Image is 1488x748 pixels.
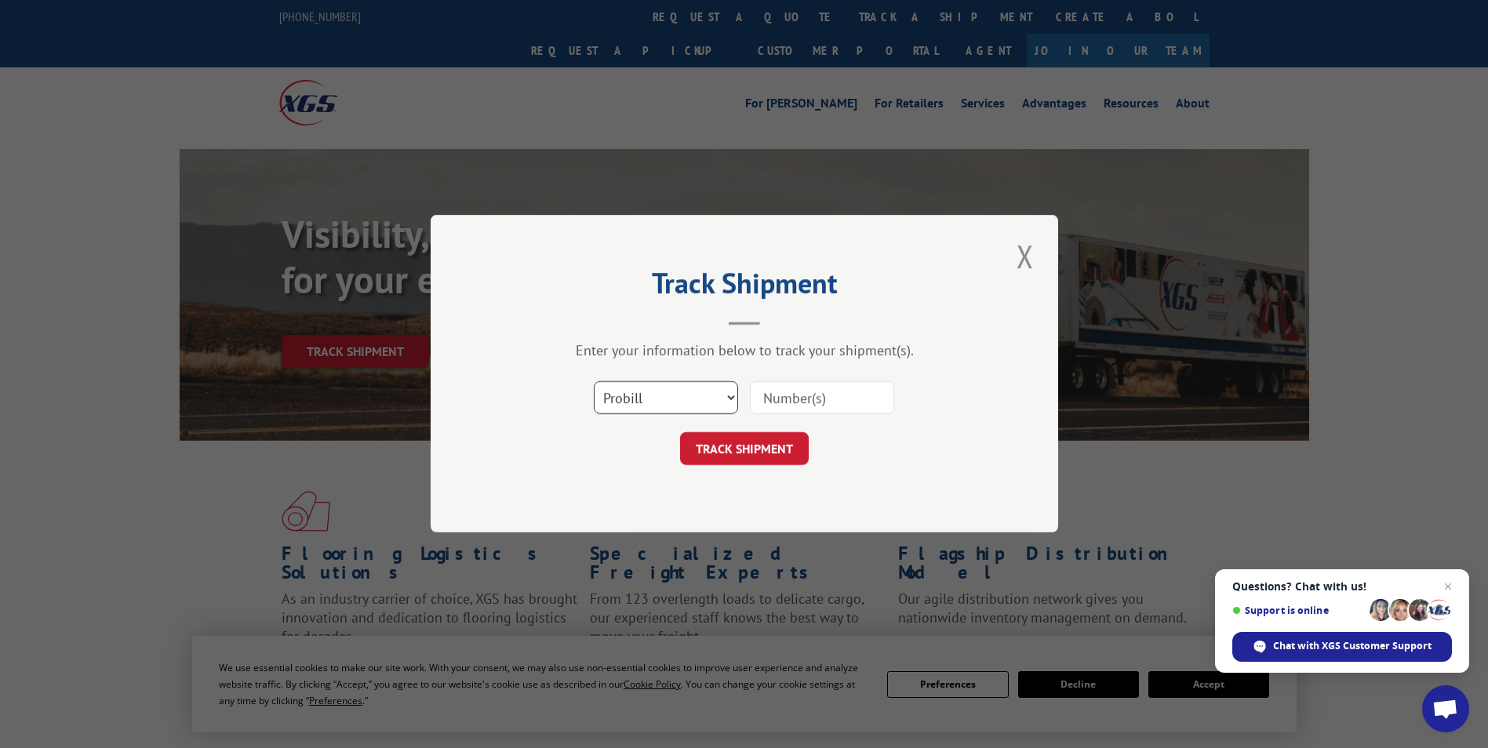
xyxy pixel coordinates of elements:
[1422,685,1469,732] a: Open chat
[1232,632,1452,662] span: Chat with XGS Customer Support
[680,433,809,466] button: TRACK SHIPMENT
[1012,234,1039,278] button: Close modal
[1232,605,1364,616] span: Support is online
[509,272,980,302] h2: Track Shipment
[1232,580,1452,593] span: Questions? Chat with us!
[1273,639,1432,653] span: Chat with XGS Customer Support
[750,382,894,415] input: Number(s)
[509,342,980,360] div: Enter your information below to track your shipment(s).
